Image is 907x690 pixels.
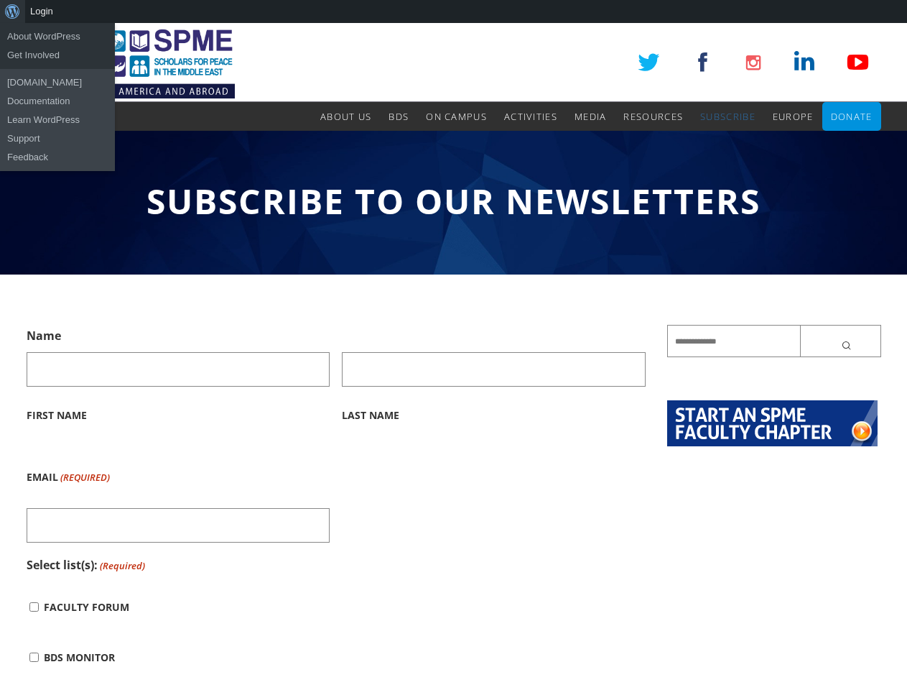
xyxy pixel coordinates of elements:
[59,452,110,502] span: (Required)
[575,102,607,131] a: Media
[389,102,409,131] a: BDS
[623,110,683,123] span: Resources
[831,102,873,131] a: Donate
[667,400,878,446] img: start-chapter2.png
[320,110,371,123] span: About Us
[773,102,814,131] a: Europe
[773,110,814,123] span: Europe
[27,325,61,346] legend: Name
[426,110,487,123] span: On Campus
[426,102,487,131] a: On Campus
[27,387,330,441] label: First Name
[504,102,557,131] a: Activities
[146,178,761,224] span: Subscribe to Our Newsletters
[342,387,646,441] label: Last Name
[700,110,755,123] span: Subscribe
[27,23,235,102] img: SPME
[27,452,110,502] label: Email
[700,102,755,131] a: Subscribe
[44,582,129,632] label: Faculty Forum
[831,110,873,123] span: Donate
[389,110,409,123] span: BDS
[342,452,560,508] iframe: reCAPTCHA
[27,554,145,576] legend: Select list(s):
[575,110,607,123] span: Media
[44,632,115,683] label: BDS Monitor
[623,102,683,131] a: Resources
[320,102,371,131] a: About Us
[98,555,145,576] span: (Required)
[504,110,557,123] span: Activities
